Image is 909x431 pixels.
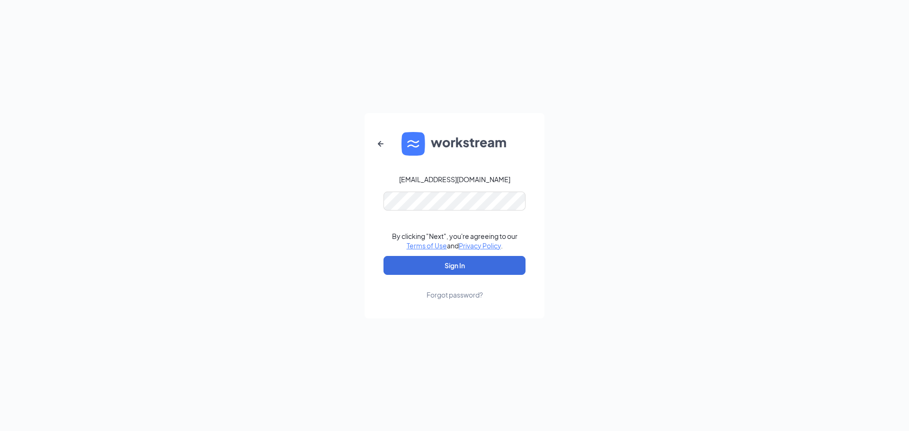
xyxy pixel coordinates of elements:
[401,132,508,156] img: WS logo and Workstream text
[392,231,517,250] div: By clicking "Next", you're agreeing to our and .
[375,138,386,150] svg: ArrowLeftNew
[459,241,501,250] a: Privacy Policy
[383,256,526,275] button: Sign In
[427,290,483,299] div: Forgot password?
[369,132,392,155] button: ArrowLeftNew
[407,241,447,250] a: Terms of Use
[399,175,510,184] div: [EMAIL_ADDRESS][DOMAIN_NAME]
[427,275,483,299] a: Forgot password?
